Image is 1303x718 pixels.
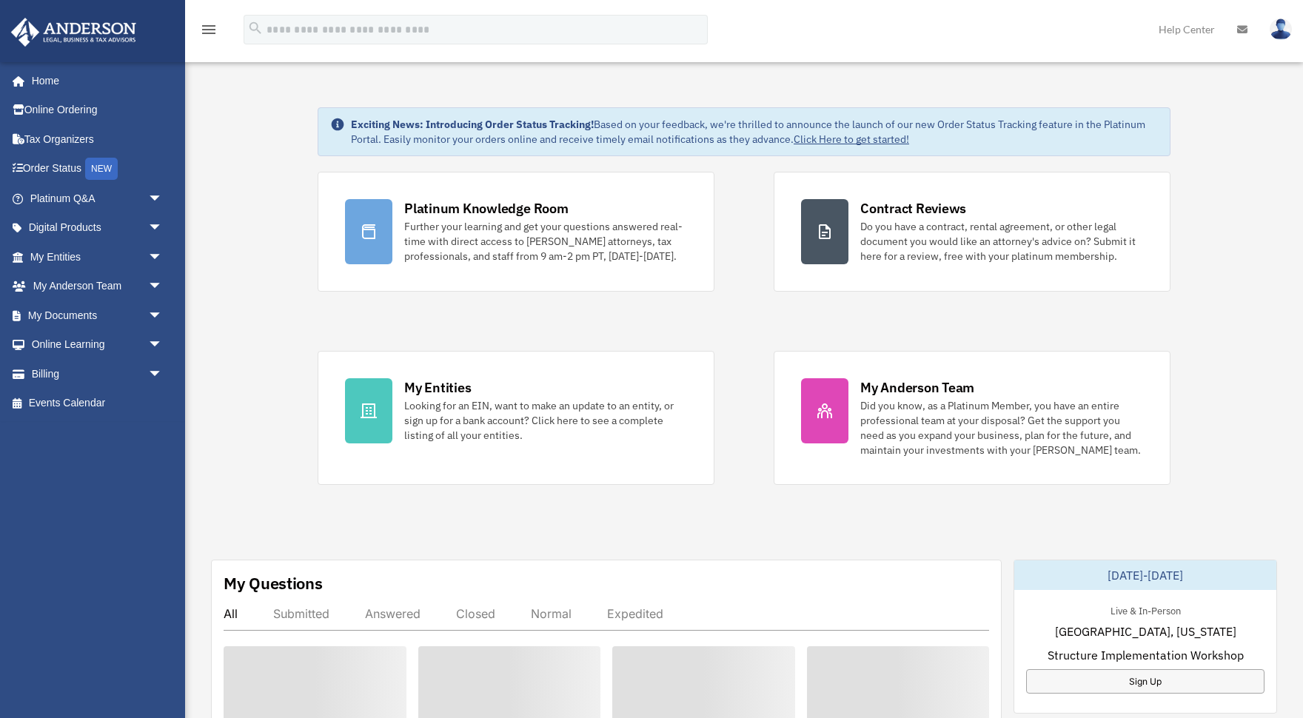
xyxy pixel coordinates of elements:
div: Platinum Knowledge Room [404,199,569,218]
a: Contract Reviews Do you have a contract, rental agreement, or other legal document you would like... [774,172,1170,292]
a: Online Ordering [10,95,185,125]
strong: Exciting News: Introducing Order Status Tracking! [351,118,594,131]
img: Anderson Advisors Platinum Portal [7,18,141,47]
div: All [224,606,238,621]
div: Did you know, as a Platinum Member, you have an entire professional team at your disposal? Get th... [860,398,1143,457]
div: Closed [456,606,495,621]
span: arrow_drop_down [148,301,178,331]
a: My Documentsarrow_drop_down [10,301,185,330]
a: Platinum Q&Aarrow_drop_down [10,184,185,213]
a: menu [200,26,218,38]
a: Tax Organizers [10,124,185,154]
span: arrow_drop_down [148,213,178,244]
div: Looking for an EIN, want to make an update to an entity, or sign up for a bank account? Click her... [404,398,687,443]
a: My Entities Looking for an EIN, want to make an update to an entity, or sign up for a bank accoun... [318,351,714,485]
i: menu [200,21,218,38]
div: Further your learning and get your questions answered real-time with direct access to [PERSON_NAM... [404,219,687,264]
a: Home [10,66,178,95]
a: Digital Productsarrow_drop_down [10,213,185,243]
a: Online Learningarrow_drop_down [10,330,185,360]
span: arrow_drop_down [148,359,178,389]
div: Expedited [607,606,663,621]
div: Based on your feedback, we're thrilled to announce the launch of our new Order Status Tracking fe... [351,117,1158,147]
div: [DATE]-[DATE] [1014,560,1276,590]
span: arrow_drop_down [148,330,178,360]
div: NEW [85,158,118,180]
a: My Entitiesarrow_drop_down [10,242,185,272]
div: Answered [365,606,421,621]
div: My Entities [404,378,471,397]
span: arrow_drop_down [148,242,178,272]
span: Structure Implementation Workshop [1048,646,1244,664]
div: Normal [531,606,572,621]
a: Sign Up [1026,669,1265,694]
a: Events Calendar [10,389,185,418]
span: arrow_drop_down [148,184,178,214]
i: search [247,20,264,36]
div: My Questions [224,572,323,594]
div: Do you have a contract, rental agreement, or other legal document you would like an attorney's ad... [860,219,1143,264]
a: My Anderson Teamarrow_drop_down [10,272,185,301]
img: User Pic [1270,19,1292,40]
a: Billingarrow_drop_down [10,359,185,389]
div: Submitted [273,606,329,621]
div: Contract Reviews [860,199,966,218]
a: Platinum Knowledge Room Further your learning and get your questions answered real-time with dire... [318,172,714,292]
span: arrow_drop_down [148,272,178,302]
a: My Anderson Team Did you know, as a Platinum Member, you have an entire professional team at your... [774,351,1170,485]
a: Click Here to get started! [794,132,909,146]
a: Order StatusNEW [10,154,185,184]
div: My Anderson Team [860,378,974,397]
span: [GEOGRAPHIC_DATA], [US_STATE] [1055,623,1236,640]
div: Live & In-Person [1099,602,1193,617]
